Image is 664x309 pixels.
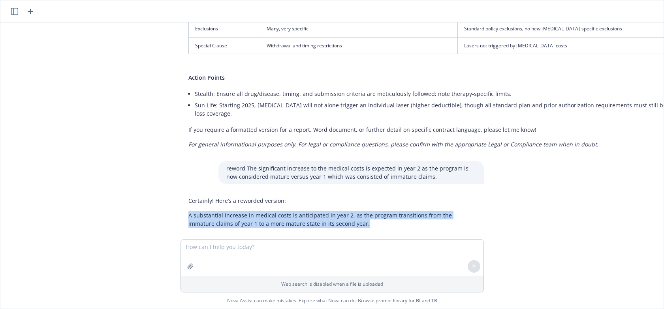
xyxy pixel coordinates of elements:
[188,37,260,54] td: Special Clause
[188,197,476,205] p: Certainly! Here’s a reworded version:
[188,211,476,228] p: A substantial increase in medical costs is anticipated in year 2, as the program transitions from...
[416,297,421,304] a: BI
[186,281,479,287] p: Web search is disabled when a file is uploaded
[431,297,437,304] a: TR
[260,37,457,54] td: Withdrawal and timing restrictions
[260,21,457,37] td: Many, very specific
[188,74,225,81] span: Action Points
[188,21,260,37] td: Exclusions
[226,164,476,181] p: reword The significant increase to the medical costs is expected in year 2 as the program is now ...
[4,292,660,309] span: Nova Assist can make mistakes. Explore what Nova can do: Browse prompt library for and
[188,140,598,148] em: For general informational purposes only. For legal or compliance questions, please confirm with t...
